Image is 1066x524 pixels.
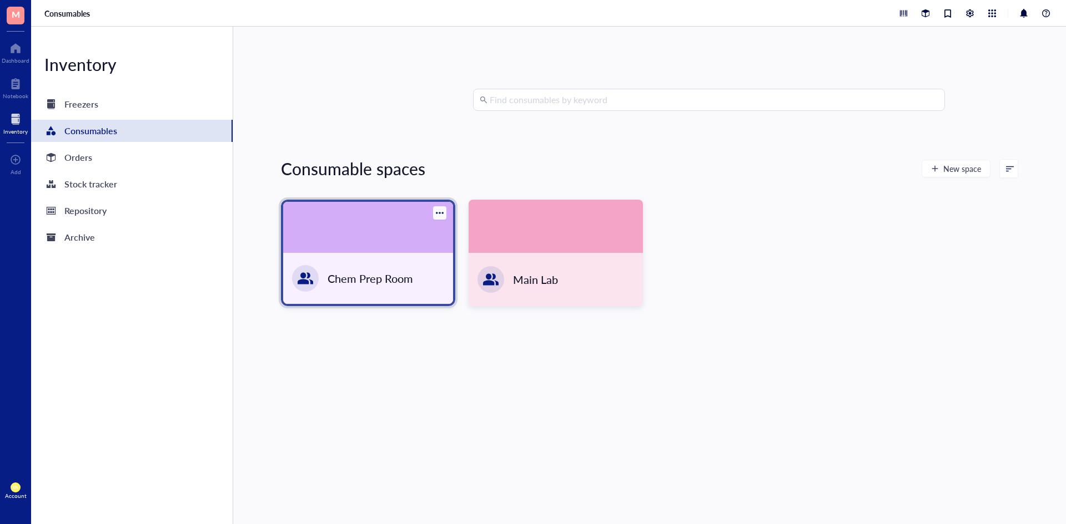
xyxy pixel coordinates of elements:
div: Add [11,169,21,175]
div: Orders [64,150,92,165]
div: Chem Prep Room [328,271,413,286]
div: Archive [64,230,95,245]
button: New space [922,160,990,177]
div: Consumables [64,123,117,139]
div: Consumable spaces [281,157,425,180]
div: Stock tracker [64,176,117,192]
a: Notebook [3,75,28,99]
a: Repository [31,200,233,222]
div: Repository [64,203,107,218]
a: Stock tracker [31,173,233,195]
a: Archive [31,226,233,248]
span: M [12,7,20,21]
div: Main Lab [513,272,558,287]
div: Notebook [3,93,28,99]
a: Consumables [44,8,92,18]
div: Account [5,492,27,499]
a: Consumables [31,120,233,142]
span: EN [13,485,19,490]
a: Dashboard [2,39,29,64]
span: New space [943,164,981,173]
div: Dashboard [2,57,29,64]
a: Inventory [3,110,28,135]
div: Inventory [31,53,233,75]
div: Freezers [64,96,98,112]
a: Orders [31,146,233,169]
a: Freezers [31,93,233,115]
div: Inventory [3,128,28,135]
